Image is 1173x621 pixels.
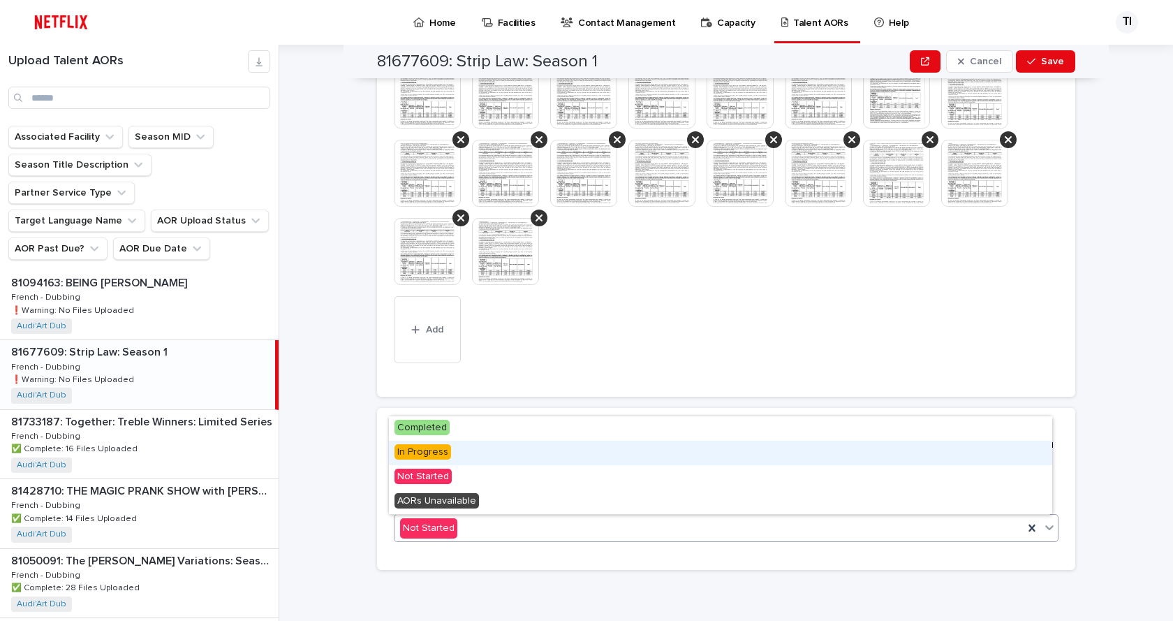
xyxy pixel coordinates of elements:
input: Search [8,87,270,109]
a: Audi'Art Dub [17,321,66,331]
button: AOR Upload Status [151,210,269,232]
button: Save [1016,50,1075,73]
a: Audi'Art Dub [17,599,66,609]
div: TI [1116,11,1138,34]
button: Add [394,296,461,363]
div: In Progress [389,441,1052,465]
span: Save [1041,57,1064,66]
span: AORs Unavailable [394,493,479,509]
button: Season Title Description [8,154,152,176]
p: French - Dubbing [11,360,83,372]
span: Cancel [970,57,1001,66]
p: ✅ Complete: 28 Files Uploaded [11,580,142,593]
div: Completed [389,416,1052,441]
span: Add [426,325,443,335]
button: Target Language Name [8,210,145,232]
p: ✅ Complete: 16 Files Uploaded [11,441,140,454]
p: French - Dubbing [11,429,83,441]
h1: Upload Talent AORs [8,54,248,69]
img: ifQbXi3ZQGMSEF7WDB7W [28,8,94,36]
a: Audi'Art Dub [17,460,66,470]
p: 81428710: THE MAGIC PRANK SHOW with Justin Willman: Season 1 [11,482,276,498]
div: Not Started [389,465,1052,490]
p: 81677609: Strip Law: Season 1 [11,343,170,359]
span: Not Started [394,469,452,484]
button: Associated Facility [8,126,123,148]
a: Audi'Art Dub [17,529,66,539]
p: 81733187: Together: Treble Winners: Limited Series [11,413,275,429]
p: ❗️Warning: No Files Uploaded [11,372,137,385]
span: Completed [394,420,450,435]
button: AOR Past Due? [8,238,108,260]
button: Partner Service Type [8,182,135,204]
button: Season MID [128,126,214,148]
button: Cancel [946,50,1013,73]
a: Audi'Art Dub [17,390,66,400]
span: In Progress [394,444,451,460]
div: AORs Unavailable [389,490,1052,514]
p: French - Dubbing [11,568,83,580]
p: 81094163: BEING [PERSON_NAME] [11,274,190,290]
p: 81050091: The [PERSON_NAME] Variations: Season 1 [11,552,276,568]
p: ❗️Warning: No Files Uploaded [11,303,137,316]
h2: 81677609: Strip Law: Season 1 [377,52,598,72]
p: French - Dubbing [11,498,83,511]
p: French - Dubbing [11,290,83,302]
button: AOR Due Date [113,238,210,260]
div: Not Started [400,518,457,539]
p: ✅ Complete: 14 Files Uploaded [11,511,140,524]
